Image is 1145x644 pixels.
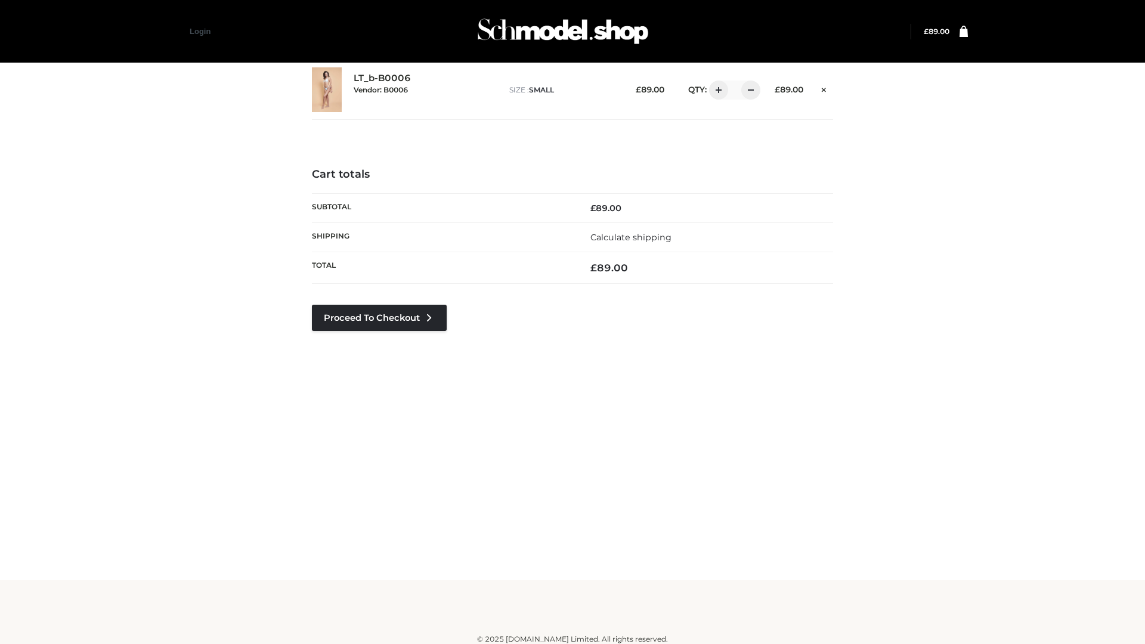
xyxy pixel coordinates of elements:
a: Login [190,27,211,36]
span: £ [590,262,597,274]
h4: Cart totals [312,168,833,181]
bdi: 89.00 [775,85,803,94]
div: QTY: [676,80,756,100]
th: Shipping [312,222,572,252]
bdi: 89.00 [590,203,621,213]
a: Proceed to Checkout [312,305,447,331]
div: LT_b-B0006 [354,73,497,106]
a: Remove this item [815,80,833,96]
bdi: 89.00 [924,27,949,36]
span: £ [590,203,596,213]
bdi: 89.00 [636,85,664,94]
span: £ [924,27,929,36]
small: Vendor: B0006 [354,85,408,94]
p: size : [509,85,617,95]
bdi: 89.00 [590,262,628,274]
span: £ [636,85,641,94]
a: Calculate shipping [590,232,671,243]
span: £ [775,85,780,94]
th: Subtotal [312,193,572,222]
img: Schmodel Admin 964 [474,8,652,55]
span: SMALL [529,85,554,94]
th: Total [312,252,572,284]
a: £89.00 [924,27,949,36]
